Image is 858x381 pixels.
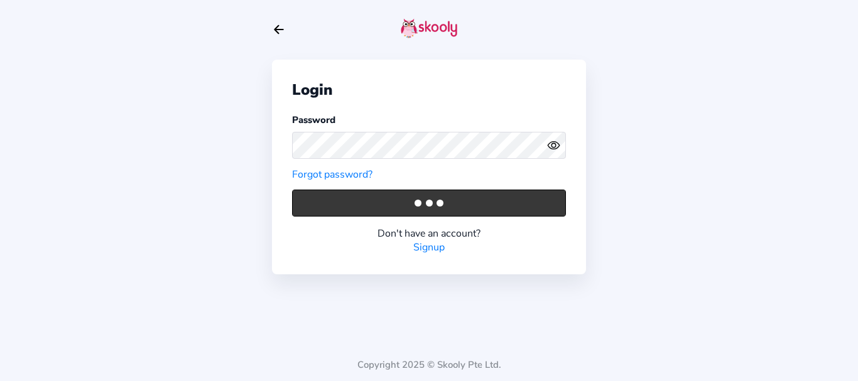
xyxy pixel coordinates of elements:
[292,190,566,217] button: Login
[292,80,566,100] div: Login
[292,227,566,240] div: Don't have an account?
[413,240,445,254] a: Signup
[547,139,566,152] button: eye outlineeye off outline
[272,23,286,36] button: arrow back outline
[401,18,457,38] img: skooly-logo.png
[292,114,335,126] label: Password
[292,168,372,181] a: Forgot password?
[547,139,560,152] ion-icon: eye outline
